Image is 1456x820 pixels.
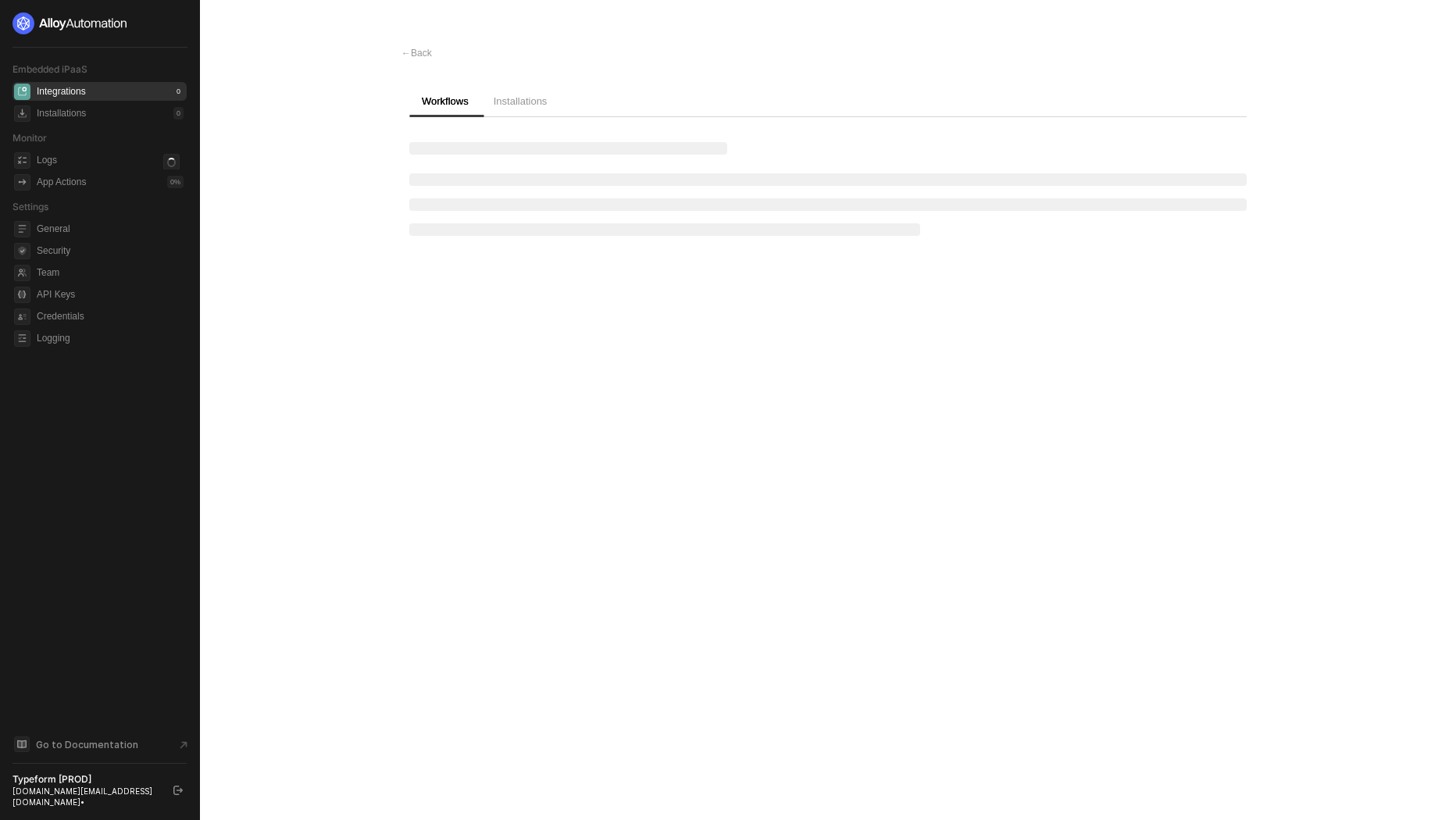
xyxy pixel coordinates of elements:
a: Knowledge Base [12,735,187,754]
span: logout [173,786,183,795]
div: Integrations [37,85,86,98]
span: icon-loader [163,154,180,170]
span: Go to Documentation [36,738,138,751]
span: general [14,221,30,237]
div: Installations [37,107,86,120]
span: Monitor [12,132,47,144]
div: App Actions [37,176,86,189]
span: icon-logs [14,152,30,169]
span: document-arrow [176,737,191,753]
span: credentials [14,308,30,325]
div: Typeform [PROD] [12,773,159,786]
span: Workflows [422,95,469,107]
div: 0 [173,107,184,119]
div: Logs [37,154,57,167]
span: General [37,219,184,238]
span: integrations [14,84,30,100]
span: Logging [37,329,184,348]
div: 0 % [167,176,184,188]
div: Back [401,47,432,60]
div: 0 [173,85,184,98]
span: security [14,243,30,259]
span: Security [37,241,184,260]
span: Settings [12,201,48,212]
span: ← [401,48,411,59]
span: installations [14,105,30,122]
span: documentation [14,736,30,752]
span: Embedded iPaaS [12,63,87,75]
a: logo [12,12,187,34]
span: icon-app-actions [14,174,30,191]
span: Installations [494,95,548,107]
span: api-key [14,287,30,303]
span: logging [14,330,30,347]
span: API Keys [37,285,184,304]
span: Credentials [37,307,184,326]
div: [DOMAIN_NAME][EMAIL_ADDRESS][DOMAIN_NAME] • [12,786,159,808]
span: team [14,265,30,281]
img: logo [12,12,128,34]
span: Team [37,263,184,282]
